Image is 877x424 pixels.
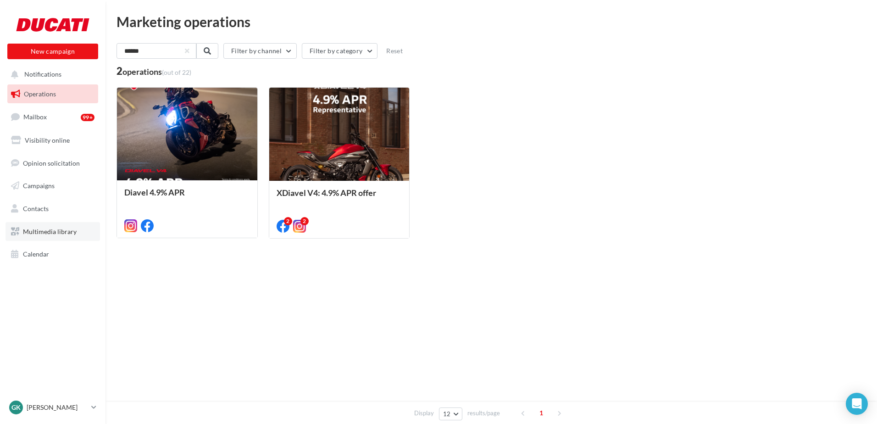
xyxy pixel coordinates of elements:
[467,409,500,418] span: results/page
[443,410,451,418] span: 12
[24,71,61,78] span: Notifications
[25,136,70,144] span: Visibility online
[23,159,80,167] span: Opinion solicitation
[6,131,100,150] a: Visibility online
[11,403,21,412] span: GK
[223,43,297,59] button: Filter by channel
[534,406,549,420] span: 1
[6,176,100,195] a: Campaigns
[6,107,100,127] a: Mailbox99+
[81,114,94,121] div: 99+
[6,154,100,173] a: Opinion solicitation
[7,399,98,416] a: GK [PERSON_NAME]
[302,43,377,59] button: Filter by category
[162,68,191,76] span: (out of 22)
[284,217,292,225] div: 2
[7,44,98,59] button: New campaign
[27,403,88,412] p: [PERSON_NAME]
[23,182,55,190] span: Campaigns
[23,228,77,235] span: Multimedia library
[6,84,100,104] a: Operations
[24,90,56,98] span: Operations
[414,409,434,418] span: Display
[383,45,406,56] button: Reset
[439,407,462,420] button: 12
[124,188,250,206] div: Diavel 4.9% APR
[23,205,49,212] span: Contacts
[846,393,868,415] div: Open Intercom Messenger
[122,67,191,76] div: operations
[117,15,866,28] div: Marketing operations
[6,222,100,241] a: Multimedia library
[6,199,100,218] a: Contacts
[300,217,309,225] div: 2
[277,188,402,206] div: XDiavel V4: 4.9% APR offer
[6,245,100,264] a: Calendar
[117,66,191,76] div: 2
[23,113,47,121] span: Mailbox
[23,250,49,258] span: Calendar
